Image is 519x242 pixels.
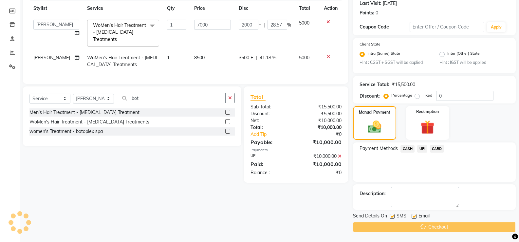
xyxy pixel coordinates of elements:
label: Redemption [416,109,439,115]
span: [PERSON_NAME] [33,55,70,61]
div: Balance : [246,169,296,176]
span: 3500 F [239,54,253,61]
div: ₹15,500.00 [392,81,415,88]
label: Inter (Other) State [447,50,480,58]
span: SMS [397,213,406,221]
div: women's Treatment - botoplex spa [29,128,103,135]
span: CASH [400,145,415,153]
th: Stylist [29,1,83,16]
span: 5000 [299,55,309,61]
div: ₹10,000.00 [296,124,346,131]
div: ₹5,500.00 [296,110,346,117]
span: Email [418,213,430,221]
div: Payable: [246,138,296,146]
div: ₹0 [305,131,346,138]
span: Payment Methods [360,145,398,152]
span: UPI [417,145,427,153]
span: | [256,54,257,61]
span: WoMen's Hair Treatment - [MEDICAL_DATA] Treatments [93,22,146,42]
div: Coupon Code [360,24,409,30]
label: Percentage [391,92,412,98]
span: Send Details On [353,213,387,221]
div: Service Total: [360,81,389,88]
div: Total: [246,124,296,131]
div: Paid: [246,160,296,168]
img: _cash.svg [364,119,385,135]
div: 0 [376,9,378,16]
div: Discount: [360,93,380,100]
span: % [287,22,291,28]
div: Description: [360,190,386,197]
th: Disc [235,1,295,16]
span: F [258,22,261,28]
span: | [264,22,265,28]
th: Qty [163,1,190,16]
div: UPI [246,153,296,160]
th: Service [83,1,163,16]
th: Price [190,1,235,16]
div: ₹10,000.00 [296,153,346,160]
img: _gift.svg [416,119,439,136]
span: 8500 [194,55,205,61]
label: Client State [360,41,380,47]
span: CARD [430,145,444,153]
a: Add Tip [246,131,305,138]
span: WoMen's Hair Treatment - [MEDICAL_DATA] Treatments [87,55,157,67]
small: Hint : CGST + SGST will be applied [360,60,429,65]
div: Men's Hair Treatment - [MEDICAL_DATA] Treatment [29,109,139,116]
span: 1 [167,55,170,61]
input: Search or Scan [119,93,226,103]
div: Discount: [246,110,296,117]
a: x [117,36,120,42]
div: WoMen's Hair Treatment - [MEDICAL_DATA] Treatments [29,119,149,125]
div: Sub Total: [246,103,296,110]
div: Payments [250,147,342,153]
span: Total [250,94,266,101]
small: Hint : IGST will be applied [439,60,509,65]
span: 5000 [299,20,309,26]
div: ₹10,000.00 [296,138,346,146]
th: Total [295,1,320,16]
label: Fixed [422,92,432,98]
div: ₹10,000.00 [296,117,346,124]
div: Points: [360,9,374,16]
div: ₹0 [296,169,346,176]
div: Net: [246,117,296,124]
th: Action [320,1,342,16]
input: Enter Offer / Coupon Code [410,22,484,32]
label: Manual Payment [359,109,390,115]
div: ₹10,000.00 [296,160,346,168]
label: Intra (Same) State [367,50,400,58]
button: Apply [487,22,506,32]
div: ₹15,500.00 [296,103,346,110]
span: 41.18 % [260,54,276,61]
